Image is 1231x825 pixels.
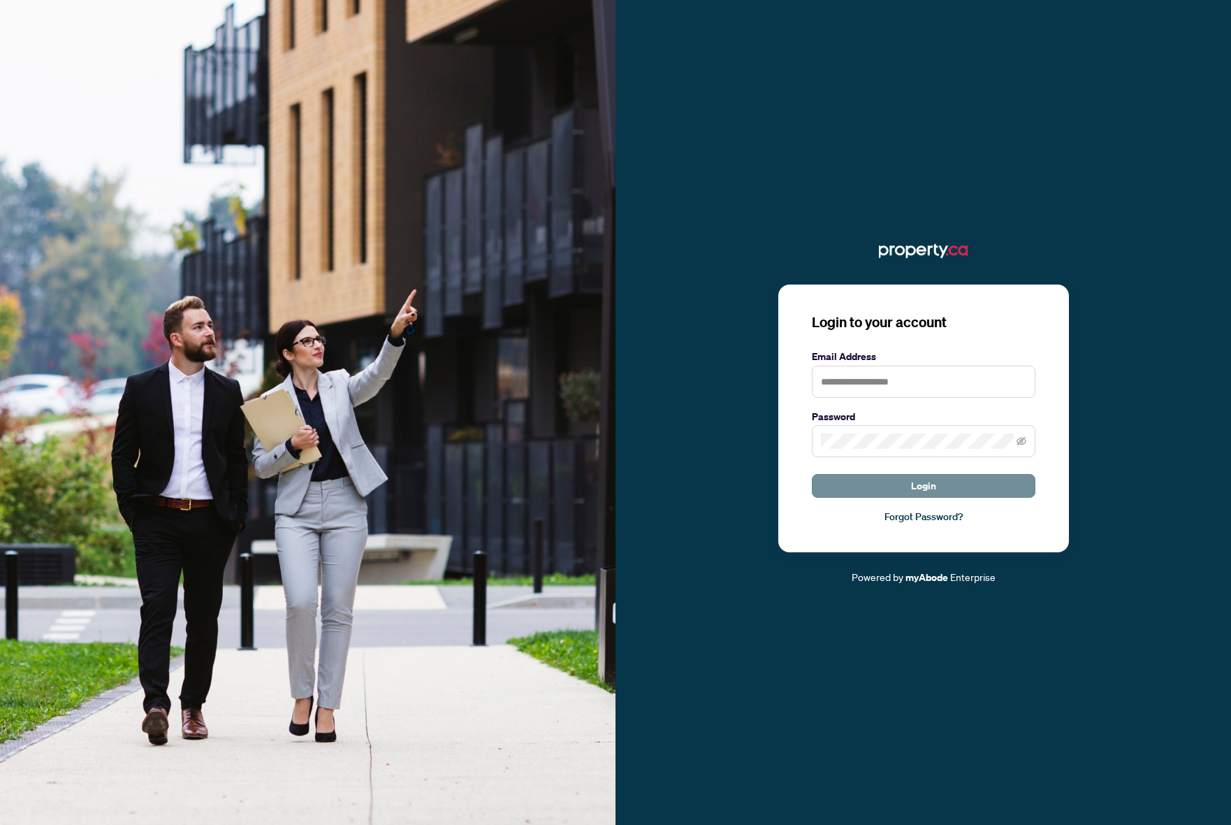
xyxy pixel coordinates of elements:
label: Password [812,409,1035,424]
span: Powered by [852,571,903,583]
span: eye-invisible [1017,436,1026,446]
label: Email Address [812,349,1035,364]
a: Forgot Password? [812,509,1035,524]
span: Login [911,475,936,497]
h3: Login to your account [812,313,1035,332]
span: Enterprise [950,571,996,583]
button: Login [812,474,1035,498]
img: ma-logo [879,240,968,262]
a: myAbode [905,570,948,585]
